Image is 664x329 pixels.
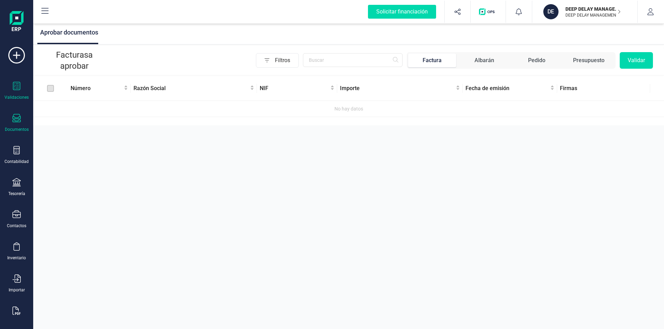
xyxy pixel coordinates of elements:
div: Solicitar financiación [368,5,436,19]
p: DEEP DELAY MANAGEMENT SL [565,12,621,18]
span: Importe [340,84,454,93]
div: Contactos [7,223,26,229]
p: Facturas a aprobar [44,49,104,71]
div: Albarán [474,56,494,65]
button: Filtros [256,53,299,68]
div: No hay datos [36,105,661,113]
span: Número [71,84,122,93]
div: DE [543,4,559,19]
button: Solicitar financiación [360,1,444,23]
div: Pedido [528,56,545,65]
div: Importar [9,287,25,293]
div: Presupuesto [573,56,605,65]
span: Aprobar documentos [40,29,98,36]
input: Buscar [303,53,403,67]
span: Razón Social [133,84,249,93]
button: Validar [620,52,653,69]
span: Filtros [275,54,298,67]
th: Firmas [557,76,650,101]
button: DEDEEP DELAY MANAGEMENT SLDEEP DELAY MANAGEMENT SL [541,1,629,23]
span: NIF [260,84,329,93]
p: DEEP DELAY MANAGEMENT SL [565,6,621,12]
div: Factura [423,56,442,65]
span: Fecha de emisión [465,84,549,93]
div: Documentos [5,127,29,132]
div: Validaciones [4,95,29,100]
div: Tesorería [8,191,25,196]
div: Contabilidad [4,159,29,164]
img: Logo Finanedi [10,11,24,33]
img: Logo de OPS [479,8,497,15]
button: Logo de OPS [475,1,501,23]
div: Inventario [7,255,26,261]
